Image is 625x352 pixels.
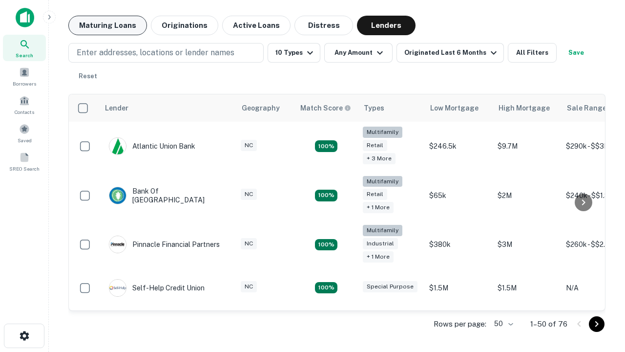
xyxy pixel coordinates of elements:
td: $1.5M [424,269,493,307]
button: Enter addresses, locations or lender names [68,43,264,63]
th: Capitalize uses an advanced AI algorithm to match your search with the best lender. The match sco... [294,94,358,122]
a: SREO Search [3,148,46,175]
td: $1.5M [493,269,561,307]
div: Types [364,102,384,114]
div: NC [241,189,257,200]
div: Industrial [363,238,398,249]
th: Types [358,94,424,122]
td: $65k [424,171,493,220]
div: + 1 more [363,251,394,263]
img: picture [109,187,126,204]
div: Matching Properties: 11, hasApolloMatch: undefined [315,282,337,294]
button: Distress [294,16,353,35]
a: Borrowers [3,63,46,89]
th: Geography [236,94,294,122]
button: Go to next page [589,316,604,332]
div: Capitalize uses an advanced AI algorithm to match your search with the best lender. The match sco... [300,103,351,113]
td: $246.5k [424,122,493,171]
th: High Mortgage [493,94,561,122]
span: Saved [18,136,32,144]
button: All Filters [508,43,557,63]
span: SREO Search [9,165,40,173]
button: Maturing Loans [68,16,147,35]
button: Reset [72,66,104,86]
p: Enter addresses, locations or lender names [77,47,234,59]
button: 10 Types [268,43,320,63]
div: Low Mortgage [430,102,479,114]
div: Matching Properties: 14, hasApolloMatch: undefined [315,239,337,251]
button: Save your search to get updates of matches that match your search criteria. [561,43,592,63]
img: picture [109,138,126,154]
div: Sale Range [567,102,606,114]
div: Geography [242,102,280,114]
td: $380k [424,220,493,269]
div: Special Purpose [363,281,417,292]
div: NC [241,238,257,249]
div: Matching Properties: 17, hasApolloMatch: undefined [315,190,337,201]
div: Multifamily [363,176,402,187]
button: Any Amount [324,43,393,63]
div: NC [241,140,257,151]
img: capitalize-icon.png [16,8,34,27]
div: Atlantic Union Bank [109,137,195,155]
span: Search [16,51,33,59]
iframe: Chat Widget [576,242,625,289]
a: Search [3,35,46,61]
div: Bank Of [GEOGRAPHIC_DATA] [109,187,226,204]
th: Low Mortgage [424,94,493,122]
h6: Match Score [300,103,349,113]
img: picture [109,236,126,253]
div: Lender [105,102,128,114]
th: Lender [99,94,236,122]
span: Contacts [15,108,34,116]
p: Rows per page: [434,318,486,330]
a: Saved [3,120,46,146]
div: Multifamily [363,225,402,236]
div: Pinnacle Financial Partners [109,236,220,253]
button: Originations [151,16,218,35]
div: Matching Properties: 10, hasApolloMatch: undefined [315,140,337,152]
div: + 1 more [363,202,394,213]
div: Multifamily [363,127,402,138]
div: NC [241,281,257,292]
div: High Mortgage [499,102,550,114]
div: Retail [363,189,387,200]
div: Originated Last 6 Months [404,47,500,59]
td: $2M [493,171,561,220]
span: Borrowers [13,80,36,88]
div: + 3 more [363,153,396,164]
a: Contacts [3,91,46,118]
td: $9.7M [493,122,561,171]
img: picture [109,280,126,296]
button: Lenders [357,16,416,35]
button: Active Loans [222,16,291,35]
div: Self-help Credit Union [109,279,205,297]
div: Retail [363,140,387,151]
p: 1–50 of 76 [530,318,567,330]
td: $3M [493,220,561,269]
button: Originated Last 6 Months [396,43,504,63]
div: 50 [490,317,515,331]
